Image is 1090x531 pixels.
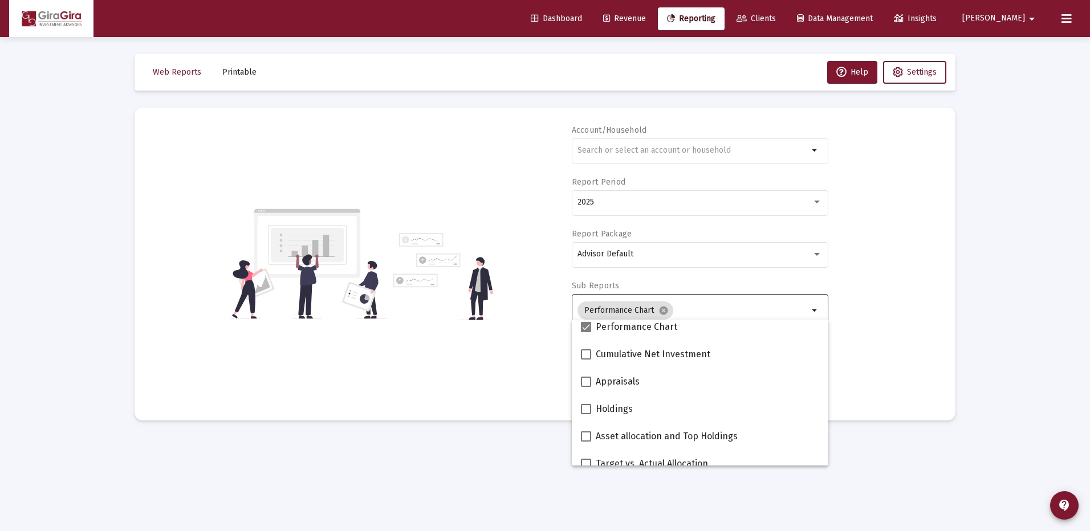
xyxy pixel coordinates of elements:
[596,457,708,471] span: Target vs. Actual Allocation
[572,125,647,135] label: Account/Household
[658,7,725,30] a: Reporting
[572,229,632,239] label: Report Package
[577,249,633,259] span: Advisor Default
[572,177,626,187] label: Report Period
[603,14,646,23] span: Revenue
[827,61,877,84] button: Help
[577,301,673,320] mat-chip: Performance Chart
[808,304,822,317] mat-icon: arrow_drop_down
[153,67,201,77] span: Web Reports
[907,67,937,77] span: Settings
[522,7,591,30] a: Dashboard
[577,197,594,207] span: 2025
[949,7,1052,30] button: [PERSON_NAME]
[596,348,710,361] span: Cumulative Net Investment
[737,14,776,23] span: Clients
[836,67,868,77] span: Help
[531,14,582,23] span: Dashboard
[18,7,85,30] img: Dashboard
[596,375,640,389] span: Appraisals
[596,402,633,416] span: Holdings
[894,14,937,23] span: Insights
[596,320,677,334] span: Performance Chart
[1025,7,1039,30] mat-icon: arrow_drop_down
[962,14,1025,23] span: [PERSON_NAME]
[577,146,808,155] input: Search or select an account or household
[594,7,655,30] a: Revenue
[144,61,210,84] button: Web Reports
[727,7,785,30] a: Clients
[885,7,946,30] a: Insights
[230,207,387,320] img: reporting
[1058,499,1071,512] mat-icon: contact_support
[596,430,738,443] span: Asset allocation and Top Holdings
[213,61,266,84] button: Printable
[572,281,620,291] label: Sub Reports
[222,67,257,77] span: Printable
[788,7,882,30] a: Data Management
[797,14,873,23] span: Data Management
[883,61,946,84] button: Settings
[808,144,822,157] mat-icon: arrow_drop_down
[577,299,808,322] mat-chip-list: Selection
[658,305,669,316] mat-icon: cancel
[667,14,715,23] span: Reporting
[393,233,493,320] img: reporting-alt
